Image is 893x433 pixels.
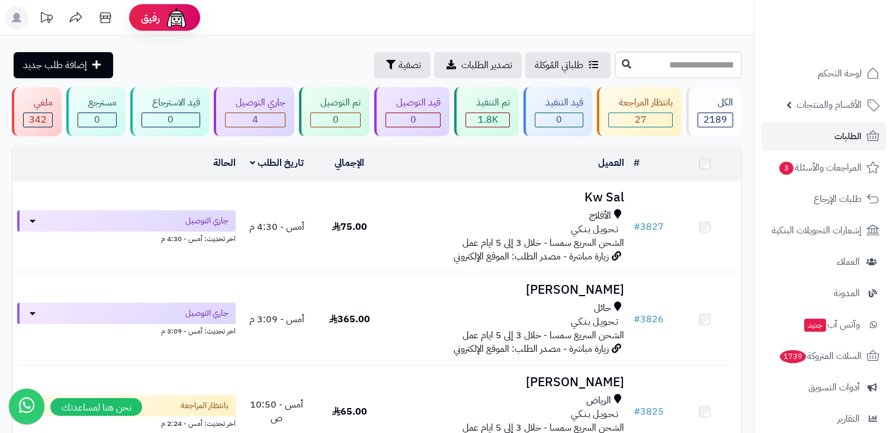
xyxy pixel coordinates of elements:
[837,410,860,427] span: التقارير
[17,232,236,244] div: اخر تحديث: أمس - 4:30 م
[762,405,886,433] a: التقارير
[698,96,733,110] div: الكل
[704,113,727,127] span: 2189
[834,128,862,145] span: الطلبات
[594,302,611,315] span: حائل
[762,279,886,307] a: المدونة
[779,349,807,364] span: 1739
[17,324,236,336] div: اخر تحديث: أمس - 3:09 م
[434,52,522,78] a: تصدير الطلبات
[165,6,188,30] img: ai-face.png
[762,248,886,276] a: العملاء
[779,348,862,364] span: السلات المتروكة
[634,220,664,234] a: #3827
[213,156,236,170] a: الحالة
[332,405,367,419] span: 65.00
[9,87,64,136] a: ملغي 342
[311,113,361,127] div: 0
[226,113,285,127] div: 4
[78,96,117,110] div: مسترجع
[634,405,640,419] span: #
[185,307,229,319] span: جاري التوصيل
[374,52,431,78] button: تصفية
[141,11,160,25] span: رفيق
[608,96,673,110] div: بانتظار المراجعة
[814,191,862,207] span: طلبات الإرجاع
[250,156,304,170] a: تاريخ الطلب
[535,113,583,127] div: 0
[634,220,640,234] span: #
[386,113,440,127] div: 0
[297,87,372,136] a: تم التوصيل 0
[779,161,794,175] span: 3
[250,397,303,425] span: أمس - 10:50 ص
[834,285,860,302] span: المدونة
[461,58,512,72] span: تصدير الطلبات
[17,416,236,429] div: اخر تحديث: أمس - 2:24 م
[181,400,229,412] span: بانتظار المراجعة
[94,113,100,127] span: 0
[310,96,361,110] div: تم التوصيل
[249,312,304,326] span: أمس - 3:09 م
[454,342,609,356] span: زيارة مباشرة - مصدر الطلب: الموقع الإلكتروني
[762,122,886,150] a: الطلبات
[465,96,510,110] div: تم التنفيذ
[571,315,618,329] span: تـحـويـل بـنـكـي
[571,408,618,421] span: تـحـويـل بـنـكـي
[762,342,886,370] a: السلات المتروكة1739
[211,87,297,136] a: جاري التوصيل 4
[589,209,611,223] span: الأفلاج
[332,220,367,234] span: 75.00
[466,113,509,127] div: 1816
[142,113,200,127] div: 0
[391,376,624,389] h3: [PERSON_NAME]
[391,283,624,297] h3: [PERSON_NAME]
[762,310,886,339] a: وآتس آبجديد
[803,316,860,333] span: وآتس آب
[634,405,664,419] a: #3825
[399,58,421,72] span: تصفية
[23,58,87,72] span: إضافة طلب جديد
[333,113,339,127] span: 0
[64,87,128,136] a: مسترجع 0
[225,96,285,110] div: جاري التوصيل
[142,96,200,110] div: قيد الاسترجاع
[521,87,595,136] a: قيد التنفيذ 0
[31,6,61,33] a: تحديثات المنصة
[634,312,664,326] a: #3826
[24,113,52,127] div: 342
[804,319,826,332] span: جديد
[391,191,624,204] h3: Kw Sal
[634,312,640,326] span: #
[762,185,886,213] a: طلبات الإرجاع
[635,113,647,127] span: 27
[762,59,886,88] a: لوحة التحكم
[762,216,886,245] a: إشعارات التحويلات البنكية
[684,87,744,136] a: الكل2189
[410,113,416,127] span: 0
[249,220,304,234] span: أمس - 4:30 م
[778,159,862,176] span: المراجعات والأسئلة
[452,87,521,136] a: تم التنفيذ 1.8K
[812,9,882,34] img: logo-2.png
[818,65,862,82] span: لوحة التحكم
[762,153,886,182] a: المراجعات والأسئلة3
[29,113,47,127] span: 342
[598,156,624,170] a: العميل
[571,223,618,236] span: تـحـويـل بـنـكـي
[23,96,53,110] div: ملغي
[185,215,229,227] span: جاري التوصيل
[168,113,174,127] span: 0
[586,394,611,408] span: الرياض
[462,236,624,250] span: الشحن السريع سمسا - خلال 3 إلى 5 ايام عمل
[535,58,583,72] span: طلباتي المُوكلة
[772,222,862,239] span: إشعارات التحويلات البنكية
[796,97,862,113] span: الأقسام والمنتجات
[808,379,860,396] span: أدوات التسويق
[556,113,562,127] span: 0
[609,113,672,127] div: 27
[252,113,258,127] span: 4
[329,312,370,326] span: 365.00
[335,156,364,170] a: الإجمالي
[454,249,609,264] span: زيارة مباشرة - مصدر الطلب: الموقع الإلكتروني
